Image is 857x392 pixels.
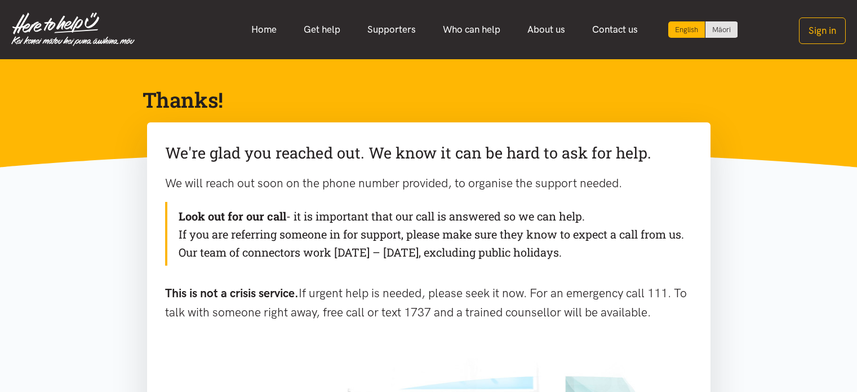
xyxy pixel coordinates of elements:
[579,17,651,42] a: Contact us
[11,12,135,46] img: Home
[165,284,692,321] p: If urgent help is needed, please seek it now. For an emergency call 111. To talk with someone rig...
[165,140,692,165] p: We're glad you reached out. We know it can be hard to ask for help.
[238,17,290,42] a: Home
[668,21,705,38] div: Current language
[705,21,738,38] a: Switch to Te Reo Māori
[165,174,692,193] p: We will reach out soon on the phone number provided, to organise the support needed.
[179,209,286,223] b: Look out for our call
[165,286,299,300] b: This is not a crisis service.
[668,21,738,38] div: Language toggle
[143,86,697,113] h1: Thanks!
[354,17,429,42] a: Supporters
[514,17,579,42] a: About us
[165,202,692,266] div: - it is important that our call is answered so we can help. If you are referring someone in for s...
[290,17,354,42] a: Get help
[429,17,514,42] a: Who can help
[799,17,846,44] button: Sign in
